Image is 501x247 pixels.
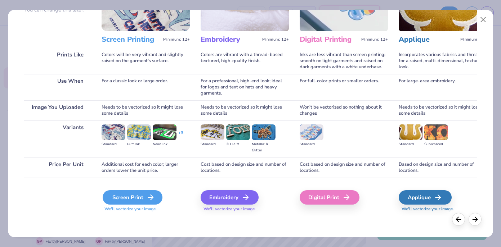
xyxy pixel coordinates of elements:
img: Metallic & Glitter [252,124,276,140]
div: Applique [399,190,452,205]
div: Based on design size and number of locations. [399,157,487,178]
span: We'll vectorize your image. [102,206,190,212]
div: Embroidery [201,190,259,205]
div: Inks are less vibrant than screen printing; smooth on light garments and raised on dark garments ... [300,48,388,74]
img: Standard [201,124,224,140]
div: Screen Print [103,190,162,205]
div: Sublimated [424,141,448,147]
div: Neon Ink [153,141,176,147]
div: Image You Uploaded [24,100,91,120]
div: Puff Ink [127,141,151,147]
span: Minimum: 12+ [262,37,289,42]
img: Sublimated [424,124,448,140]
span: We'll vectorize your image. [201,206,289,212]
div: For full-color prints or smaller orders. [300,74,388,100]
div: For large-area embroidery. [399,74,487,100]
div: + 3 [178,130,183,142]
div: Price Per Unit [24,157,91,178]
div: Needs to be vectorized so it might lose some details [201,100,289,120]
div: Additional cost for each color; larger orders lower the unit price. [102,157,190,178]
img: Neon Ink [153,124,176,140]
div: Cost based on design size and number of locations. [300,157,388,178]
img: 3D Puff [226,124,250,140]
div: Won't be vectorized so nothing about it changes [300,100,388,120]
h3: Embroidery [201,35,259,44]
span: We'll vectorize your image. [399,206,487,212]
div: For a professional, high-end look; ideal for logos and text on hats and heavy garments. [201,74,289,100]
img: Standard [300,124,323,140]
div: Metallic & Glitter [252,141,276,154]
div: Cost based on design size and number of locations. [201,157,289,178]
div: Use When [24,74,91,100]
div: Needs to be vectorized so it might lose some details [399,100,487,120]
div: Standard [399,141,422,147]
h3: Digital Printing [300,35,358,44]
span: Minimum: 12+ [163,37,190,42]
div: 3D Puff [226,141,250,147]
div: Standard [300,141,323,147]
p: You can change this later. [24,7,91,13]
img: Standard [102,124,125,140]
div: Needs to be vectorized so it might lose some details [102,100,190,120]
div: Colors are vibrant with a thread-based textured, high-quality finish. [201,48,289,74]
div: Standard [201,141,224,147]
img: Puff Ink [127,124,151,140]
div: Colors will be very vibrant and slightly raised on the garment's surface. [102,48,190,74]
div: Incorporates various fabrics and threads for a raised, multi-dimensional, textured look. [399,48,487,74]
span: Minimum: 12+ [361,37,388,42]
div: Prints Like [24,48,91,74]
h3: Screen Printing [102,35,160,44]
img: Standard [399,124,422,140]
div: Variants [24,120,91,157]
div: For a classic look or large order. [102,74,190,100]
div: Digital Print [300,190,359,205]
div: Standard [102,141,125,147]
